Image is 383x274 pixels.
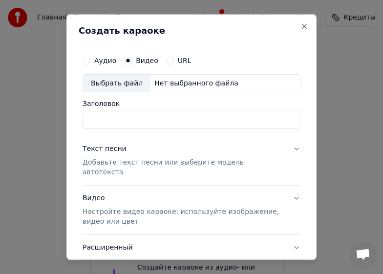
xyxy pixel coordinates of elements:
div: Нет выбранного файла [150,78,242,88]
div: Видео [83,193,285,227]
h2: Создать караоке [79,26,304,35]
button: ВидеоНастройте видео караоке: используйте изображение, видео или цвет [83,186,300,234]
div: Текст песни [83,144,127,154]
label: URL [178,57,191,63]
button: Расширенный [83,235,300,260]
label: Аудио [94,57,116,63]
p: Добавьте текст песни или выберите модель автотекста [83,158,285,177]
button: Текст песниДобавьте текст песни или выберите модель автотекста [83,136,300,185]
p: Настройте видео караоке: используйте изображение, видео или цвет [83,207,285,227]
label: Заголовок [83,100,300,107]
label: Видео [136,57,158,63]
div: Выбрать файл [83,74,150,92]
